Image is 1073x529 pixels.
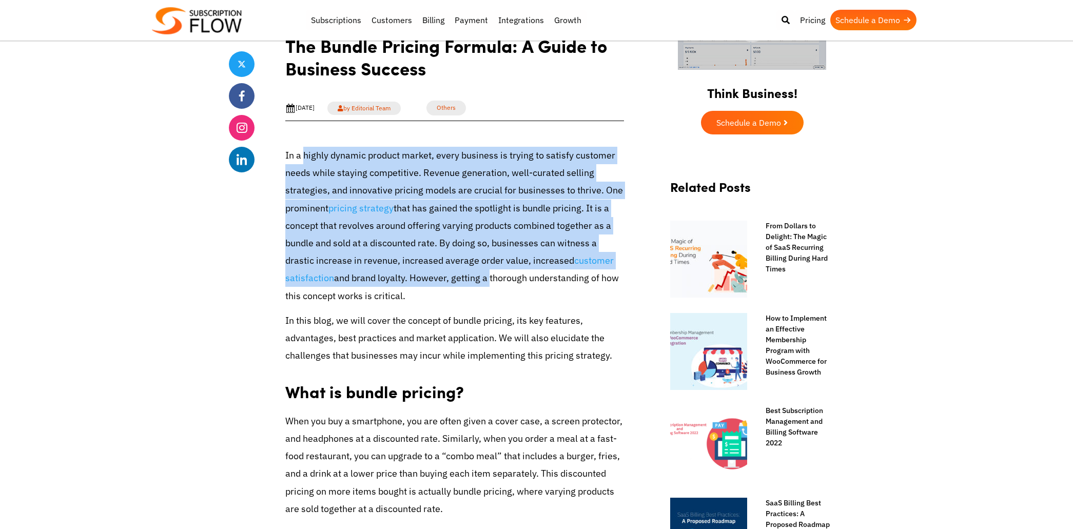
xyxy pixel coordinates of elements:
[716,119,781,127] span: Schedule a Demo
[830,10,916,30] a: Schedule a Demo
[755,405,834,448] a: Best Subscription Management and Billing Software 2022
[285,103,315,113] div: [DATE]
[493,10,549,30] a: Integrations
[670,313,747,390] img: WooCommerce-membership-management
[285,34,624,87] h1: The Bundle Pricing Formula: A Guide to Business Success
[670,180,834,205] h2: Related Posts
[755,221,834,275] a: From Dollars to Delight: The Magic of SaaS Recurring Billing During Hard Times
[755,313,834,378] a: How to Implement an Effective Membership Program with WooCommerce for Business Growth
[670,221,747,298] img: SaaS Recurring Billing
[426,101,466,115] a: Others
[327,102,401,115] a: by Editorial Team
[285,312,624,365] p: In this blog, we will cover the concept of bundle pricing, its key features, advantages, best pra...
[285,147,624,305] p: In a highly dynamic product market, every business is trying to satisfy customer needs while stay...
[670,405,747,482] img: Best Subscription Management and Billing Software 2022
[285,413,624,518] p: When you buy a smartphone, you are often given a cover case, a screen protector, and headphones a...
[306,10,366,30] a: Subscriptions
[660,73,845,106] h2: Think Business!
[549,10,587,30] a: Growth
[795,10,830,30] a: Pricing
[152,7,242,34] img: Subscriptionflow
[450,10,493,30] a: Payment
[328,202,394,214] a: pricing strategy
[366,10,417,30] a: Customers
[285,380,464,403] strong: What is bundle pricing?
[417,10,450,30] a: Billing
[701,111,804,134] a: Schedule a Demo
